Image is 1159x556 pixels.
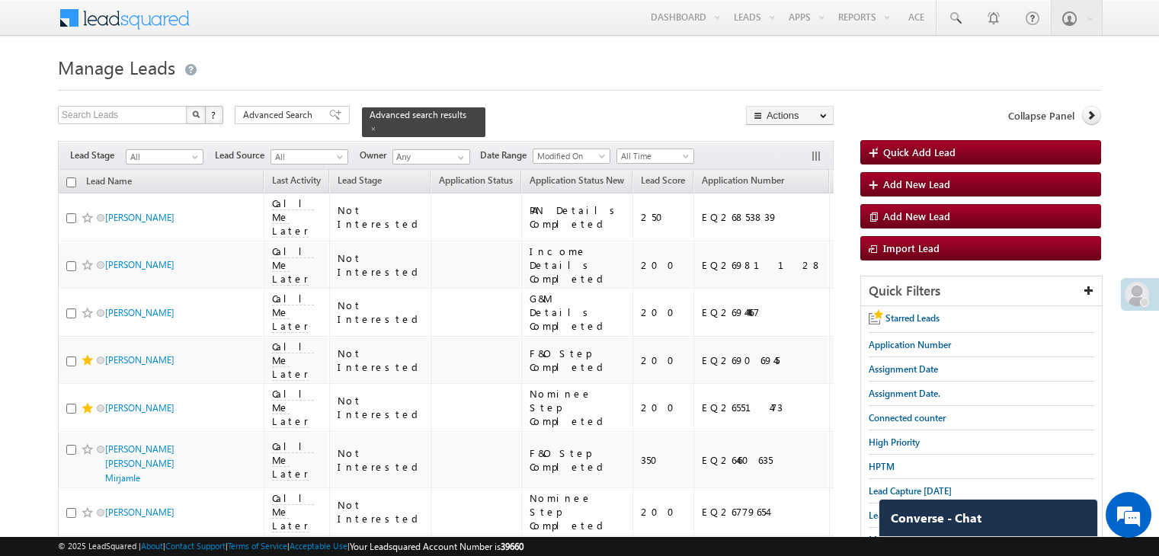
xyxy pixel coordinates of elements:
span: Modified On [533,149,606,163]
div: Nominee Step Completed [530,387,626,428]
a: Modified On [533,149,610,164]
div: EQ26853839 [702,210,822,224]
a: [PERSON_NAME] [105,212,174,223]
input: Check all records [66,177,76,187]
span: Connected counter [869,412,946,423]
a: Terms of Service [228,541,287,551]
a: [PERSON_NAME] [PERSON_NAME] Mirjamle [105,443,174,484]
span: Advanced search results [370,109,466,120]
span: Add New Lead [883,209,950,222]
a: Lead Score [633,172,693,192]
a: [PERSON_NAME] [105,506,174,518]
div: PAN Details Completed [530,203,626,231]
div: EQ26551473 [702,401,822,414]
div: Not Interested [338,394,424,421]
div: Not Interested [338,203,424,231]
div: 200 [641,305,687,319]
div: 200 [641,353,687,367]
span: Collapse Panel [1008,109,1074,123]
a: Last Activity [264,172,328,192]
a: All Time [616,149,694,164]
a: Show All Items [450,150,469,165]
span: HPTM [869,461,895,472]
div: Not Interested [338,446,424,474]
span: Application Number [869,339,951,350]
span: Call Me Later [272,197,314,238]
img: Search [192,110,200,118]
span: Assignment Date [869,363,938,375]
div: G&M Details Completed [530,292,626,333]
input: Type to Search [392,149,470,165]
a: Application Status New [522,172,632,192]
span: Owner [360,149,392,162]
a: Contact Support [165,541,226,551]
a: Lead Name [78,173,139,193]
div: EQ26944467 [702,305,822,319]
div: EQ26460635 [702,453,822,467]
div: Income Details Completed [530,244,626,286]
span: Lead Stage [70,149,126,162]
div: 200 [641,505,687,519]
div: 200 [641,258,687,272]
a: All [126,149,203,165]
button: ? [205,106,223,124]
span: Quick Add Lead [883,145,956,158]
a: [PERSON_NAME] [105,259,174,270]
a: [PERSON_NAME] [105,402,174,414]
span: Add New Lead [883,177,950,190]
span: Messages [869,534,908,545]
span: ? [211,108,218,121]
a: Modified On [830,172,896,192]
div: 200 [641,401,687,414]
span: Assignment Date. [869,388,940,399]
button: Actions [746,106,834,125]
div: EQ26906945 [702,353,822,367]
div: Not Interested [338,251,424,279]
span: Advanced Search [243,108,317,122]
span: Lead Stage [338,174,382,186]
span: Call Me Later [272,244,314,286]
div: Not Interested [338,347,424,374]
span: Starred Leads [885,312,940,324]
span: Application Status New [530,174,624,186]
a: [PERSON_NAME] [105,354,174,366]
span: 39660 [501,541,523,552]
a: Acceptable Use [290,541,347,551]
div: F&O Step Completed [530,347,626,374]
a: Lead Stage [330,172,389,192]
span: © 2025 LeadSquared | | | | | [58,539,523,554]
span: Call Me Later [272,292,314,333]
span: Lead Capture [DATE] [869,485,952,497]
span: Application Status [439,174,513,186]
span: Call Me Later [272,340,314,381]
div: Quick Filters [861,276,1102,306]
span: Manage Leads [58,55,175,79]
span: High Priority [869,436,920,448]
div: Nominee Step Completed [530,491,626,532]
div: Not Interested [338,498,424,526]
span: All Time [617,149,690,163]
span: Lead Score [641,174,685,186]
span: Your Leadsquared Account Number is [350,541,523,552]
div: EQ26779654 [702,505,822,519]
span: All [271,150,344,164]
span: Date Range [480,149,533,162]
span: Lead Source [215,149,271,162]
span: Call Me Later [272,387,314,428]
a: Application Number [694,172,792,192]
span: Application Number [702,174,784,186]
div: 250 [641,210,687,224]
a: [PERSON_NAME] [105,307,174,318]
span: Converse - Chat [891,511,981,525]
div: EQ26981128 [702,258,822,272]
span: Call Me Later [272,439,314,481]
div: Not Interested [338,299,424,326]
a: Application Status [431,172,520,192]
a: All [271,149,348,165]
span: All [126,150,199,164]
span: Call Me Later [272,491,314,532]
div: 350 [641,453,687,467]
a: About [141,541,163,551]
div: F&O Step Completed [530,446,626,474]
span: Lead Capture [DATE] [869,510,952,521]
